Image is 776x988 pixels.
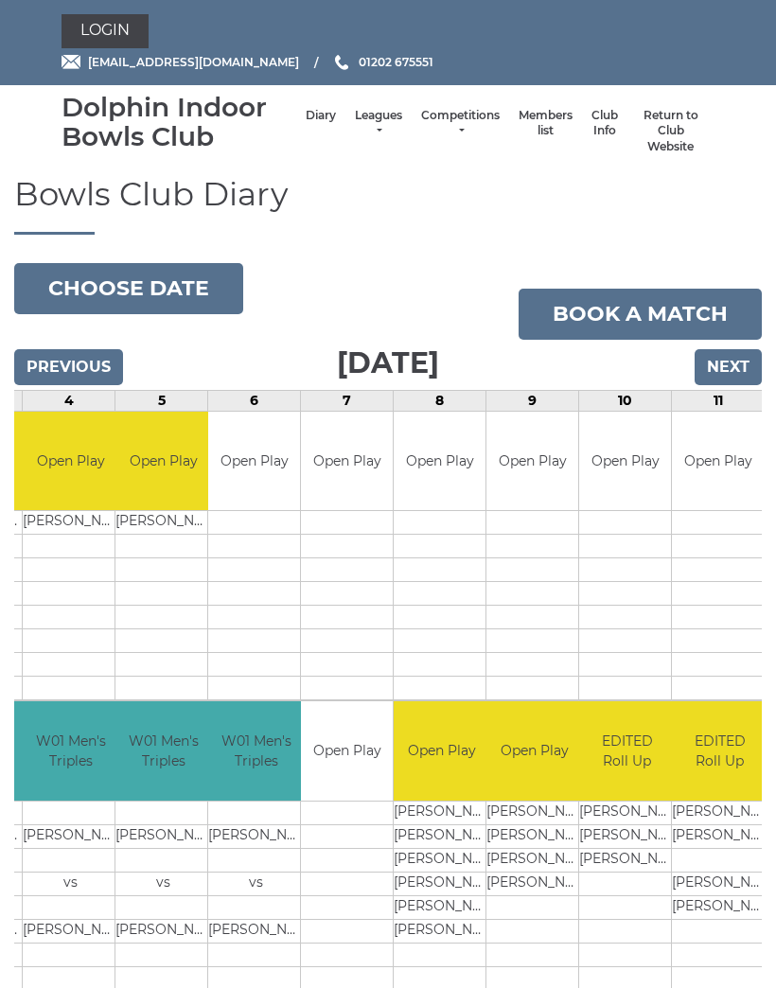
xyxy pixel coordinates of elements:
a: Competitions [421,108,500,139]
td: 5 [115,390,208,411]
td: [PERSON_NAME] [115,511,211,535]
td: [PERSON_NAME] [23,919,118,943]
a: Book a match [519,289,762,340]
a: Return to Club Website [637,108,705,155]
a: Members list [519,108,573,139]
a: Email [EMAIL_ADDRESS][DOMAIN_NAME] [62,53,299,71]
td: W01 Men's Triples [115,701,211,801]
td: 7 [301,390,394,411]
td: [PERSON_NAME] [394,919,489,943]
td: Open Play [394,412,485,511]
td: [PERSON_NAME] [672,824,767,848]
td: [PERSON_NAME] [486,801,582,824]
td: 6 [208,390,301,411]
td: Open Play [579,412,671,511]
td: Open Play [23,412,118,511]
input: Next [695,349,762,385]
td: 8 [394,390,486,411]
td: 9 [486,390,579,411]
td: [PERSON_NAME] [394,895,489,919]
button: Choose date [14,263,243,314]
td: [PERSON_NAME] [394,848,489,872]
img: Email [62,55,80,69]
td: vs [115,872,211,895]
td: Open Play [208,412,300,511]
span: 01202 675551 [359,55,433,69]
td: [PERSON_NAME] [486,848,582,872]
td: [PERSON_NAME] [23,511,118,535]
td: W01 Men's Triples [208,701,304,801]
td: [PERSON_NAME] [579,824,675,848]
td: vs [23,872,118,895]
td: [PERSON_NAME] [672,801,767,824]
td: [PERSON_NAME] [672,872,767,895]
td: [PERSON_NAME] [486,872,582,895]
td: Open Play [672,412,764,511]
a: Club Info [591,108,618,139]
td: W01 Men's Triples [23,701,118,801]
td: [PERSON_NAME] [115,919,211,943]
td: Open Play [394,701,489,801]
td: [PERSON_NAME] [208,824,304,848]
td: EDITED Roll Up [579,701,675,801]
td: [PERSON_NAME] WOADDEN [672,895,767,919]
td: [PERSON_NAME] [486,824,582,848]
td: [PERSON_NAME] [579,848,675,872]
td: 10 [579,390,672,411]
div: Dolphin Indoor Bowls Club [62,93,296,151]
a: Phone us 01202 675551 [332,53,433,71]
td: 11 [672,390,765,411]
td: 4 [23,390,115,411]
img: Phone us [335,55,348,70]
h1: Bowls Club Diary [14,177,762,234]
td: [PERSON_NAME] [394,824,489,848]
td: Open Play [301,701,393,801]
td: Open Play [301,412,393,511]
td: Open Play [486,412,578,511]
input: Previous [14,349,123,385]
a: Diary [306,108,336,124]
td: [PERSON_NAME] [394,872,489,895]
td: [PERSON_NAME] [579,801,675,824]
td: Open Play [486,701,582,801]
td: Open Play [115,412,211,511]
td: [PERSON_NAME] [394,801,489,824]
td: [PERSON_NAME] [208,919,304,943]
td: EDITED Roll Up [672,701,767,801]
span: [EMAIL_ADDRESS][DOMAIN_NAME] [88,55,299,69]
a: Leagues [355,108,402,139]
td: [PERSON_NAME] [23,824,118,848]
a: Login [62,14,149,48]
td: vs [208,872,304,895]
td: [PERSON_NAME] [115,824,211,848]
